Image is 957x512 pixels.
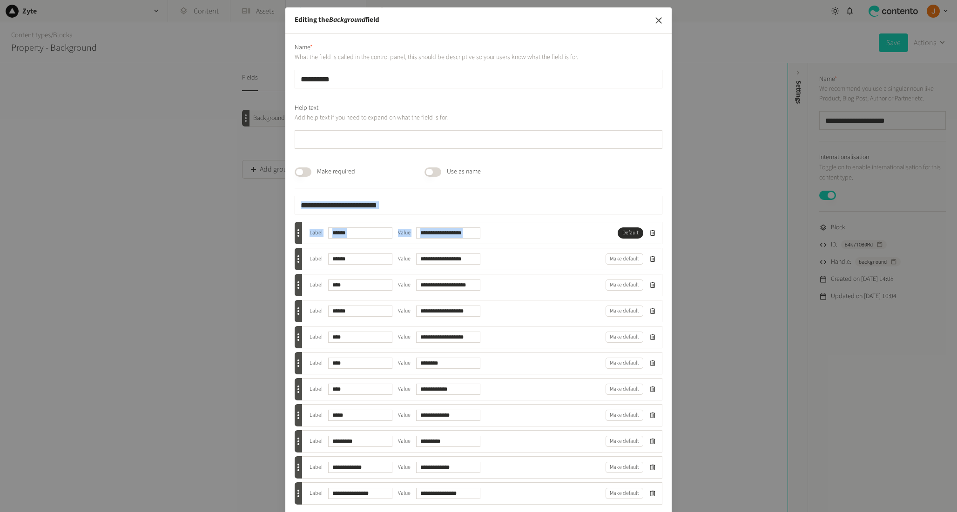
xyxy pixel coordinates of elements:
label: Name [295,43,313,53]
label: Label [310,437,323,446]
label: Use as name [447,167,481,177]
button: Make default [606,253,643,265]
label: Label [310,281,323,289]
label: Label [310,489,323,498]
label: Value [398,437,411,446]
label: Value [398,489,411,498]
p: What the field is called in the control panel, this should be descriptive so your users know what... [295,53,662,62]
label: Help text [295,103,318,113]
label: Value [398,307,411,315]
button: Make default [606,279,643,291]
button: Make default [606,306,643,317]
label: Value [398,385,411,393]
button: Make default [606,462,643,473]
em: Background [329,15,365,25]
label: Value [398,255,411,263]
p: Add help text if you need to expand on what the field is for. [295,113,662,123]
label: Value [398,359,411,367]
label: Value [398,411,411,419]
button: Make default [606,488,643,499]
button: Make default [606,358,643,369]
button: Make default [606,332,643,343]
label: Label [310,359,323,367]
label: Value [398,333,411,341]
button: Make default [606,384,643,395]
label: Label [310,255,323,263]
label: Label [310,229,323,237]
button: Make default [606,436,643,447]
label: Label [310,333,323,341]
label: Make required [317,167,355,177]
span: Default [618,227,643,239]
label: Value [398,229,411,237]
button: Make default [606,410,643,421]
label: Value [398,463,411,472]
label: Label [310,307,323,315]
h2: Editing the field [295,15,379,26]
label: Label [310,463,323,472]
label: Value [398,281,411,289]
label: Label [310,385,323,393]
label: Label [310,411,323,419]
